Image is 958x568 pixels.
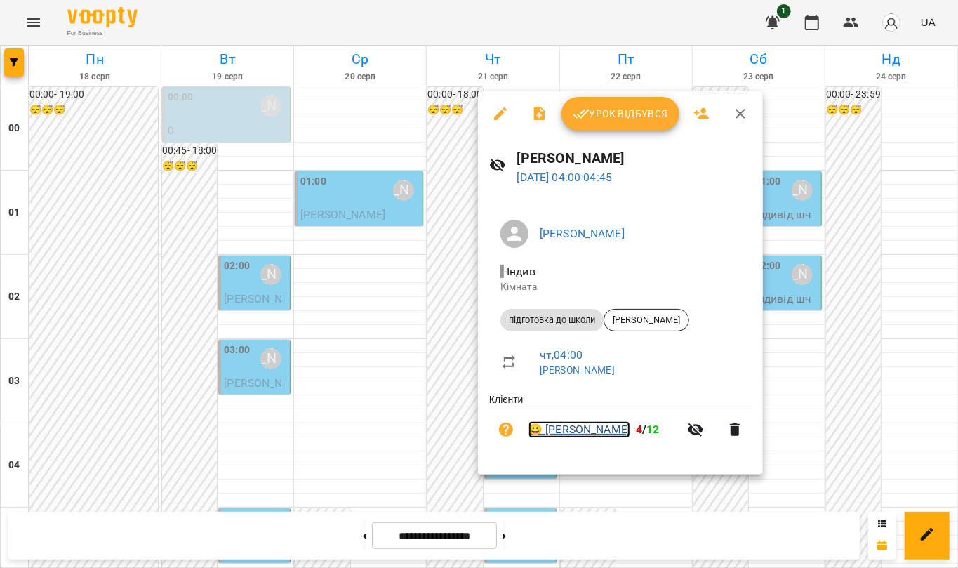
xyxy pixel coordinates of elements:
[540,364,615,376] a: [PERSON_NAME]
[604,309,689,331] div: [PERSON_NAME]
[636,423,642,436] span: 4
[500,280,740,294] p: Кімната
[561,97,679,131] button: Урок відбувся
[517,171,613,184] a: [DATE] 04:00-04:45
[500,314,604,326] span: підготовка до школи
[636,423,660,436] b: /
[540,348,583,362] a: чт , 04:00
[573,105,668,122] span: Урок відбувся
[540,227,625,240] a: [PERSON_NAME]
[517,147,752,169] h6: [PERSON_NAME]
[489,392,752,458] ul: Клієнти
[500,265,538,278] span: - Індив
[528,421,630,438] a: 😀 [PERSON_NAME]
[647,423,660,436] span: 12
[604,314,688,326] span: [PERSON_NAME]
